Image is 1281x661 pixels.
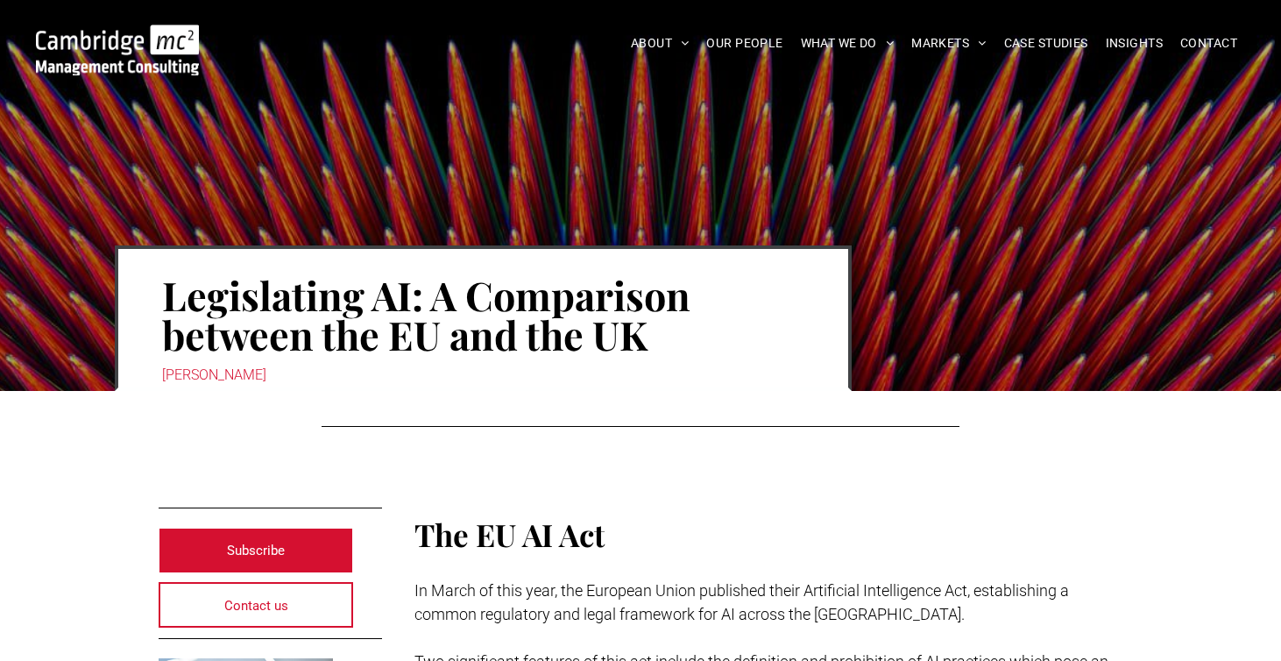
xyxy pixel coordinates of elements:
a: Your Business Transformed | Cambridge Management Consulting [36,27,199,46]
div: [PERSON_NAME] [162,363,804,387]
span: Contact us [224,584,288,628]
a: ABOUT [622,30,698,57]
a: CASE STUDIES [995,30,1097,57]
span: In March of this year, the European Union published their Artificial Intelligence Act, establishi... [414,581,1069,623]
a: Contact us [159,582,353,628]
a: Subscribe [159,528,353,573]
a: WHAT WE DO [792,30,903,57]
img: Go to Homepage [36,25,199,75]
a: OUR PEOPLE [697,30,791,57]
span: The EU AI Act [414,514,605,555]
a: CONTACT [1171,30,1246,57]
h1: Legislating AI: A Comparison between the EU and the UK [162,274,804,356]
span: Subscribe [227,529,285,572]
a: INSIGHTS [1097,30,1171,57]
a: MARKETS [902,30,994,57]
